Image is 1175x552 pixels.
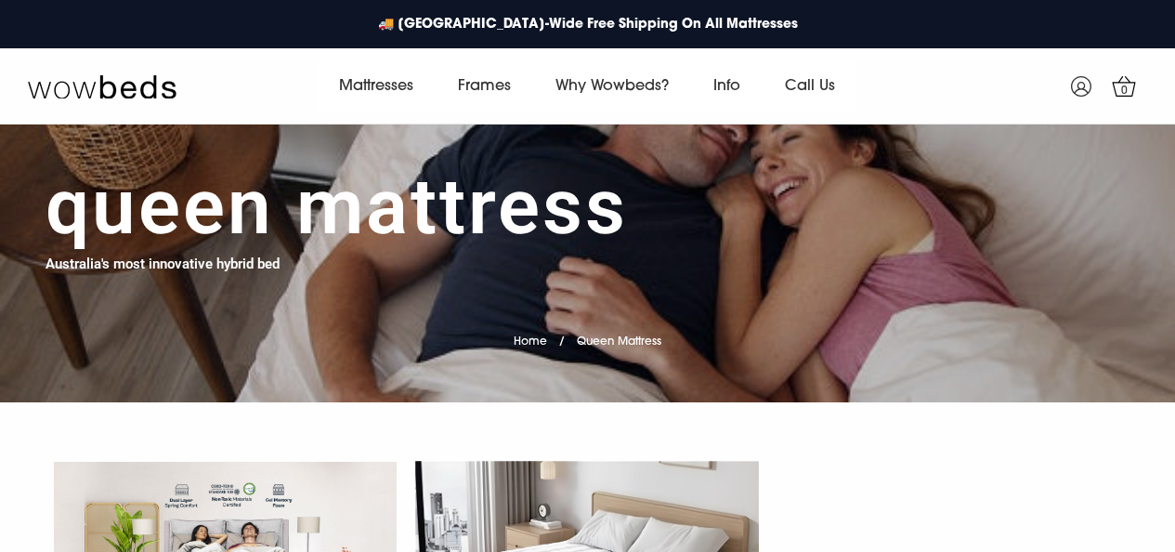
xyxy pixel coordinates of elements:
a: Why Wowbeds? [533,60,691,112]
a: 0 [1101,63,1147,110]
a: Frames [436,60,533,112]
img: Wow Beds Logo [28,73,176,99]
a: 🚚 [GEOGRAPHIC_DATA]-Wide Free Shipping On All Mattresses [369,6,807,44]
nav: breadcrumbs [514,311,661,359]
h4: Australia's most innovative hybrid bed [46,254,280,275]
a: Call Us [763,60,857,112]
a: Mattresses [317,60,436,112]
h1: Queen Mattress [46,161,628,254]
a: Info [691,60,763,112]
span: / [559,336,565,348]
span: Queen Mattress [577,336,661,348]
span: 0 [1116,82,1134,100]
a: Home [514,336,547,348]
